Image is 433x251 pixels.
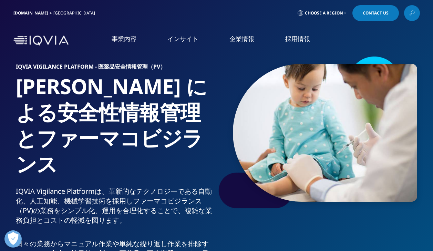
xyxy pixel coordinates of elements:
span: Choose a Region [305,10,343,16]
a: [DOMAIN_NAME] [13,10,48,16]
p: IQVIA Vigilance Platformは、革新的なテクノロジーである自動化、人工知能、機械学習技術を採用しファーマコビジランス（PV)の業務をシンプル化、運用を合理化することで、複雑な... [16,187,214,229]
img: 885_little-girl-getting-shot-in-doctors-office.jpg [233,64,417,202]
a: 事業内容 [112,34,136,43]
h1: [PERSON_NAME] による安全性情報管理とファーマコビジランス [16,73,214,187]
span: Contact Us [363,11,389,15]
a: 採用情報 [285,34,310,43]
a: 企業情報 [229,34,254,43]
div: [GEOGRAPHIC_DATA] [53,10,98,16]
h6: IQVIA VIGILANCE PLATFORM - 医薬品安全情報管理（PV） [16,64,214,73]
button: 優先設定センターを開く [4,230,22,248]
nav: Primary [71,24,420,57]
a: Contact Us [352,5,399,21]
a: インサイト [167,34,198,43]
